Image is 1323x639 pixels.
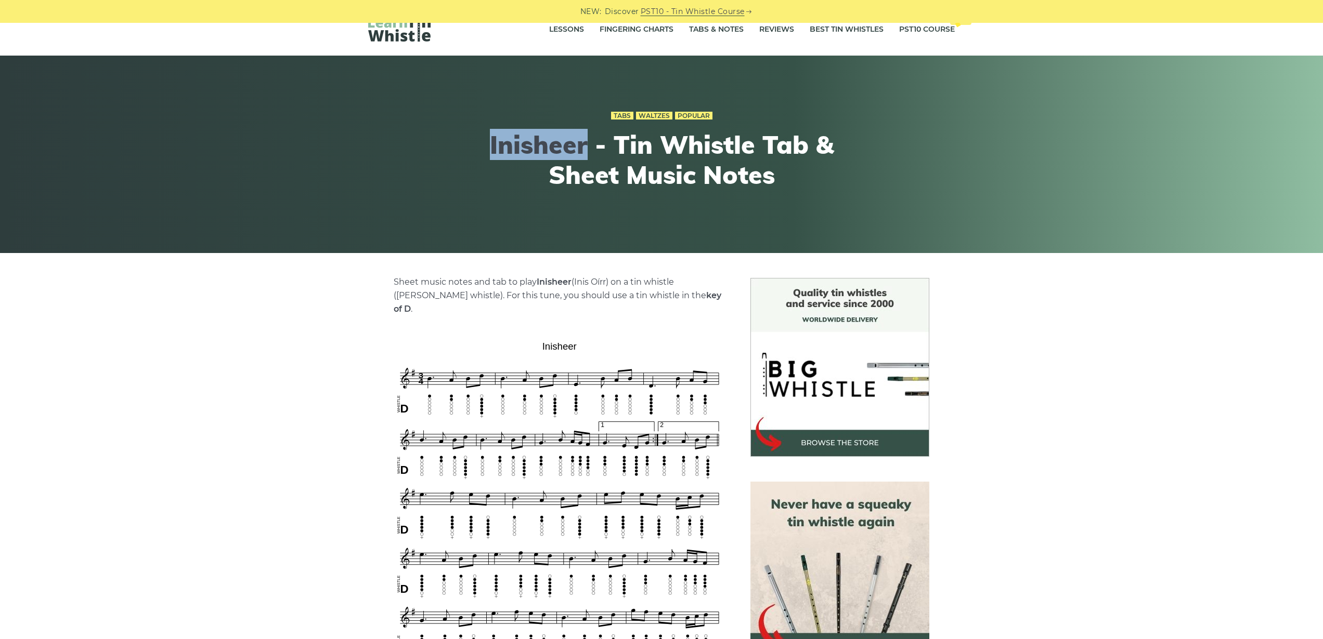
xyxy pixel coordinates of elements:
a: Fingering Charts [600,17,673,43]
span: New [950,14,971,25]
a: Reviews [759,17,794,43]
a: PST10 - Tin Whistle Course [641,6,745,18]
a: Popular [675,112,712,120]
span: NEW: [580,6,602,18]
a: Lessons [549,17,584,43]
span: Discover [605,6,639,18]
img: BigWhistle Tin Whistle Store [750,278,929,457]
a: Tabs [611,112,633,120]
strong: Inisheer [537,277,572,287]
h1: Inisheer - Tin Whistle Tab & Sheet Music Notes [470,130,853,190]
a: PST10 CourseNew [899,17,955,43]
a: Waltzes [636,112,672,120]
img: LearnTinWhistle.com [368,15,431,42]
p: Sheet music notes and tab to play (Inis Oírr) on a tin whistle ([PERSON_NAME] whistle). For this ... [394,275,725,316]
a: Tabs & Notes [689,17,744,43]
a: Best Tin Whistles [810,17,884,43]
